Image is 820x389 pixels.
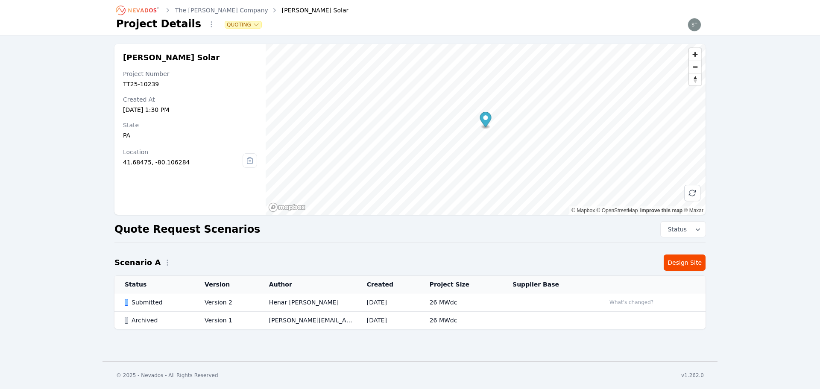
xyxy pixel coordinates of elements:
div: Archived [125,316,190,325]
div: v1.262.0 [681,372,704,379]
th: Supplier Base [502,276,595,293]
a: Mapbox homepage [268,202,306,212]
nav: Breadcrumb [116,3,348,17]
td: [DATE] [357,312,419,329]
td: Henar [PERSON_NAME] [259,293,357,312]
h2: Scenario A [114,257,161,269]
a: Design Site [664,254,706,271]
canvas: Map [266,44,706,215]
td: 26 MWdc [419,293,502,312]
th: Version [194,276,259,293]
div: Map marker [480,112,491,129]
button: Reset bearing to north [689,73,701,85]
button: Status [661,222,706,237]
td: [DATE] [357,293,419,312]
button: Zoom out [689,61,701,73]
img: steve.mustaro@nevados.solar [688,18,701,32]
h1: Project Details [116,17,201,31]
div: [DATE] 1:30 PM [123,105,257,114]
tr: SubmittedVersion 2Henar [PERSON_NAME][DATE]26 MWdcWhat's changed? [114,293,706,312]
div: Project Number [123,70,257,78]
tr: ArchivedVersion 1[PERSON_NAME][EMAIL_ADDRESS][PERSON_NAME][DOMAIN_NAME][DATE]26 MWdc [114,312,706,329]
span: Status [664,225,687,234]
div: Location [123,148,243,156]
th: Project Size [419,276,502,293]
div: Created At [123,95,257,104]
a: OpenStreetMap [597,208,638,214]
a: Maxar [684,208,703,214]
th: Author [259,276,357,293]
div: TT25-10239 [123,80,257,88]
th: Status [114,276,194,293]
h2: [PERSON_NAME] Solar [123,53,257,63]
a: Improve this map [640,208,682,214]
button: What's changed? [606,298,657,307]
td: 26 MWdc [419,312,502,329]
div: PA [123,131,257,140]
div: Submitted [125,298,190,307]
a: The [PERSON_NAME] Company [175,6,268,15]
h2: Quote Request Scenarios [114,222,260,236]
a: Mapbox [571,208,595,214]
button: Quoting [225,21,261,28]
div: State [123,121,257,129]
td: Version 1 [194,312,259,329]
td: [PERSON_NAME][EMAIL_ADDRESS][PERSON_NAME][DOMAIN_NAME] [259,312,357,329]
th: Created [357,276,419,293]
div: 41.68475, -80.106284 [123,158,243,167]
div: © 2025 - Nevados - All Rights Reserved [116,372,218,379]
td: Version 2 [194,293,259,312]
button: Zoom in [689,48,701,61]
div: [PERSON_NAME] Solar [270,6,348,15]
